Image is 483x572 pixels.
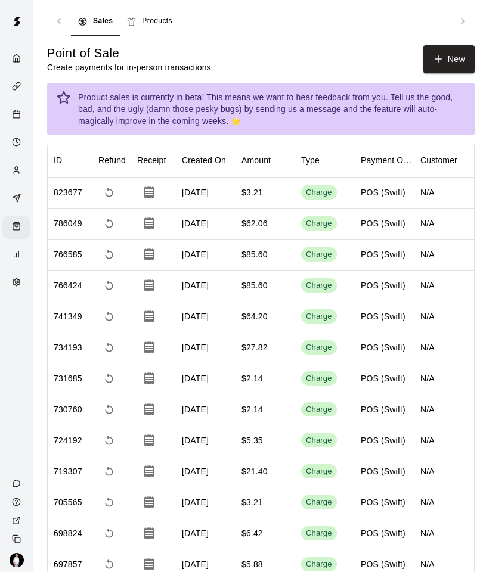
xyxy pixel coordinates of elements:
[295,144,355,177] div: Type
[54,186,82,198] div: 823677
[98,182,120,203] span: Refund payment
[241,496,263,508] div: $3.21
[78,86,465,132] div: Product sales is currently in beta! This means we want to hear feedback from you. Tell us the goo...
[98,461,120,482] span: Refund payment
[176,425,236,456] div: [DATE]
[98,213,120,234] span: Refund payment
[256,104,341,114] a: sending us a message
[137,366,161,390] button: Download Receipt
[414,240,474,271] div: N/A
[98,306,120,327] span: Refund payment
[306,528,332,539] div: Charge
[142,15,172,27] span: Products
[176,240,236,271] div: [DATE]
[131,144,176,177] div: Receipt
[54,496,82,508] div: 705565
[2,493,33,511] a: Visit help center
[47,45,211,61] h5: Point of Sale
[361,217,405,229] div: POS (Swift)
[176,487,236,518] div: [DATE]
[241,558,263,570] div: $5.88
[5,10,29,33] img: Swift logo
[414,487,474,518] div: N/A
[241,144,271,177] div: Amount
[98,244,120,265] span: Refund payment
[361,496,405,508] div: POS (Swift)
[241,403,263,415] div: $2.14
[98,492,120,513] span: Refund payment
[54,310,82,322] div: 741349
[54,527,82,539] div: 698824
[361,527,405,539] div: POS (Swift)
[54,558,82,570] div: 697857
[361,465,405,477] div: POS (Swift)
[241,434,263,446] div: $5.35
[361,144,414,177] div: Payment Option
[54,403,82,415] div: 730760
[93,15,113,27] span: Sales
[137,144,166,177] div: Receipt
[306,311,332,322] div: Charge
[2,511,33,530] a: View public page
[306,249,332,260] div: Charge
[54,144,62,177] div: ID
[182,144,226,177] div: Created On
[98,523,120,544] span: Refund payment
[54,217,82,229] div: 786049
[361,434,405,446] div: POS (Swift)
[241,341,268,353] div: $27.82
[137,397,161,421] button: Download Receipt
[241,372,263,384] div: $2.14
[361,279,405,291] div: POS (Swift)
[306,342,332,353] div: Charge
[2,474,33,493] a: Contact Us
[176,144,236,177] div: Created On
[361,248,405,260] div: POS (Swift)
[414,271,474,301] div: N/A
[306,559,332,570] div: Charge
[361,186,405,198] div: POS (Swift)
[47,61,211,73] p: Create payments for in-person transactions
[137,521,161,545] button: Download Receipt
[71,7,451,36] div: navigation tabs
[54,279,82,291] div: 766424
[98,430,120,451] span: Refund payment
[92,144,131,177] div: Refund
[137,212,161,235] button: Download Receipt
[414,301,474,332] div: N/A
[98,144,126,177] div: Refund
[361,558,405,570] div: POS (Swift)
[414,209,474,240] div: N/A
[414,456,474,487] div: N/A
[414,518,474,549] div: N/A
[361,341,405,353] div: POS (Swift)
[98,368,120,389] span: Refund payment
[414,144,474,177] div: Customer
[137,335,161,359] button: Download Receipt
[241,217,268,229] div: $62.06
[48,144,92,177] div: ID
[137,304,161,328] button: Download Receipt
[414,394,474,425] div: N/A
[414,425,474,456] div: N/A
[306,218,332,229] div: Charge
[241,465,268,477] div: $21.40
[306,497,332,508] div: Charge
[355,144,414,177] div: Payment Option
[241,310,268,322] div: $64.20
[306,187,332,198] div: Charge
[361,310,405,322] div: POS (Swift)
[54,465,82,477] div: 719307
[54,434,82,446] div: 724192
[306,435,332,446] div: Charge
[54,341,82,353] div: 734193
[414,178,474,209] div: N/A
[176,332,236,363] div: [DATE]
[176,271,236,301] div: [DATE]
[137,181,161,204] button: Download Receipt
[98,275,120,296] span: Refund payment
[306,280,332,291] div: Charge
[361,403,405,415] div: POS (Swift)
[176,209,236,240] div: [DATE]
[54,372,82,384] div: 731685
